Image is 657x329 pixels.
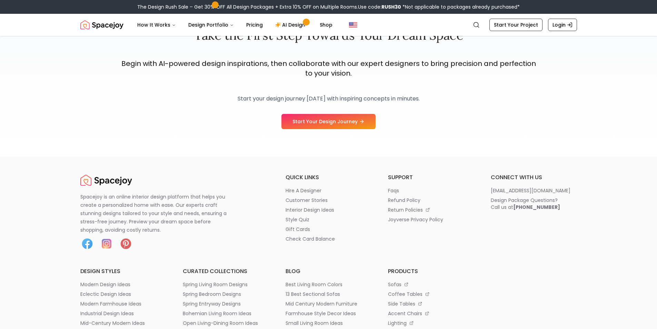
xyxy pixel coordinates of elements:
[286,206,334,213] p: interior design ideas
[80,173,132,187] img: Spacejoy Logo
[388,216,474,223] a: joyverse privacy policy
[80,281,130,288] p: modern design ideas
[388,197,420,204] p: refund policy
[491,187,570,194] p: [EMAIL_ADDRESS][DOMAIN_NAME]
[388,310,422,317] p: accent chairs
[388,310,474,317] a: accent chairs
[513,204,560,211] b: [PHONE_NUMBER]
[491,187,577,194] a: [EMAIL_ADDRESS][DOMAIN_NAME]
[183,310,251,317] p: bohemian living room ideas
[119,59,538,78] p: Begin with AI-powered design inspirations, then collaborate with our expert designers to bring pr...
[132,18,181,32] button: How It Works
[388,291,422,298] p: coffee tables
[80,310,134,317] p: industrial design ideas
[286,267,372,275] h6: blog
[286,310,356,317] p: farmhouse style decor ideas
[80,267,167,275] h6: design styles
[388,216,443,223] p: joyverse privacy policy
[388,320,474,327] a: lighting
[286,226,310,233] p: gift cards
[281,114,376,129] a: Start Your Design Journey
[491,197,577,211] a: Design Package Questions?Call us at[PHONE_NUMBER]
[80,291,131,298] p: eclectic design ideas
[80,320,167,327] a: mid-century modern ideas
[80,18,123,32] img: Spacejoy Logo
[388,206,423,213] p: return policies
[183,300,269,307] a: spring entryway designs
[286,310,372,317] a: farmhouse style decor ideas
[80,173,132,187] a: Spacejoy
[119,95,538,103] p: Start your design journey [DATE] with inspiring concepts in minutes.
[80,237,94,251] img: Facebook icon
[286,197,372,204] a: customer stories
[286,281,372,288] a: best living room colors
[548,19,577,31] a: Login
[491,173,577,182] h6: connect with us
[183,320,258,327] p: open living-dining room ideas
[80,18,123,32] a: Spacejoy
[183,300,241,307] p: spring entryway designs
[80,310,167,317] a: industrial design ideas
[286,281,342,288] p: best living room colors
[132,18,338,32] nav: Main
[381,3,401,10] b: RUSH30
[183,18,239,32] button: Design Portfolio
[358,3,401,10] span: Use code:
[388,206,474,213] a: return policies
[388,300,415,307] p: side tables
[270,18,313,32] a: AI Design
[183,291,269,298] a: spring bedroom designs
[80,291,167,298] a: eclectic design ideas
[183,281,248,288] p: spring living room designs
[241,18,268,32] a: Pricing
[286,291,372,298] a: 13 best sectional sofas
[286,300,372,307] a: mid century modern furniture
[388,291,474,298] a: coffee tables
[388,267,474,275] h6: products
[314,18,338,32] a: Shop
[388,187,474,194] a: faqs
[80,281,167,288] a: modern design ideas
[286,226,372,233] a: gift cards
[489,19,542,31] a: Start Your Project
[286,235,335,242] p: check card balance
[119,237,133,251] img: Pinterest icon
[349,21,357,29] img: United States
[286,320,372,327] a: small living room ideas
[183,267,269,275] h6: curated collections
[286,216,372,223] a: style quiz
[286,320,343,327] p: small living room ideas
[183,320,269,327] a: open living-dining room ideas
[183,281,269,288] a: spring living room designs
[388,197,474,204] a: refund policy
[286,206,372,213] a: interior design ideas
[388,281,401,288] p: sofas
[286,216,309,223] p: style quiz
[80,300,141,307] p: modern farmhouse ideas
[286,187,321,194] p: hire a designer
[286,291,340,298] p: 13 best sectional sofas
[286,173,372,182] h6: quick links
[388,320,407,327] p: lighting
[286,235,372,242] a: check card balance
[286,187,372,194] a: hire a designer
[137,3,520,10] div: The Design Rush Sale – Get 30% OFF All Design Packages + Extra 10% OFF on Multiple Rooms.
[80,193,235,234] p: Spacejoy is an online interior design platform that helps you create a personalized home with eas...
[100,237,113,251] img: Instagram icon
[183,291,241,298] p: spring bedroom designs
[401,3,520,10] span: *Not applicable to packages already purchased*
[286,197,328,204] p: customer stories
[80,300,167,307] a: modern farmhouse ideas
[388,173,474,182] h6: support
[80,14,577,36] nav: Global
[388,300,474,307] a: side tables
[388,187,399,194] p: faqs
[183,310,269,317] a: bohemian living room ideas
[119,28,538,42] h2: Take the First Step Towards Your Dream Space
[388,281,474,288] a: sofas
[286,300,357,307] p: mid century modern furniture
[491,197,560,211] div: Design Package Questions? Call us at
